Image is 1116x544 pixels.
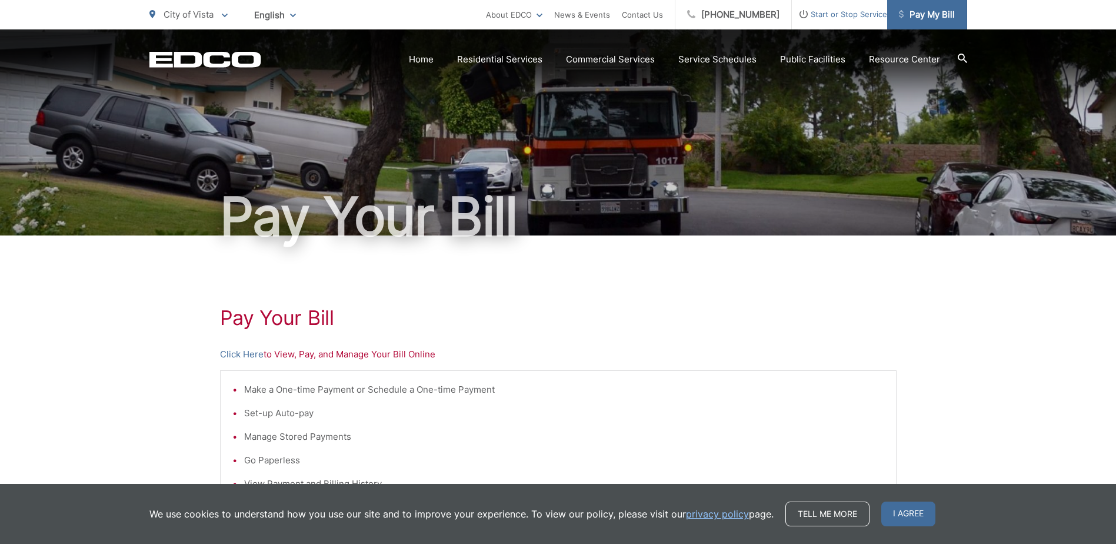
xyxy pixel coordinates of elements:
[678,52,757,67] a: Service Schedules
[785,502,870,526] a: Tell me more
[244,383,884,397] li: Make a One-time Payment or Schedule a One-time Payment
[220,347,264,361] a: Click Here
[881,502,935,526] span: I agree
[244,430,884,444] li: Manage Stored Payments
[149,51,261,68] a: EDCD logo. Return to the homepage.
[149,507,774,521] p: We use cookies to understand how you use our site and to improve your experience. To view our pol...
[686,507,749,521] a: privacy policy
[244,477,884,491] li: View Payment and Billing History
[220,306,897,330] h1: Pay Your Bill
[622,8,663,22] a: Contact Us
[149,187,967,246] h1: Pay Your Bill
[486,8,542,22] a: About EDCO
[245,5,305,25] span: English
[899,8,955,22] span: Pay My Bill
[409,52,434,67] a: Home
[457,52,542,67] a: Residential Services
[780,52,845,67] a: Public Facilities
[554,8,610,22] a: News & Events
[566,52,655,67] a: Commercial Services
[220,347,897,361] p: to View, Pay, and Manage Your Bill Online
[244,453,884,467] li: Go Paperless
[164,9,214,20] span: City of Vista
[869,52,940,67] a: Resource Center
[244,406,884,420] li: Set-up Auto-pay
